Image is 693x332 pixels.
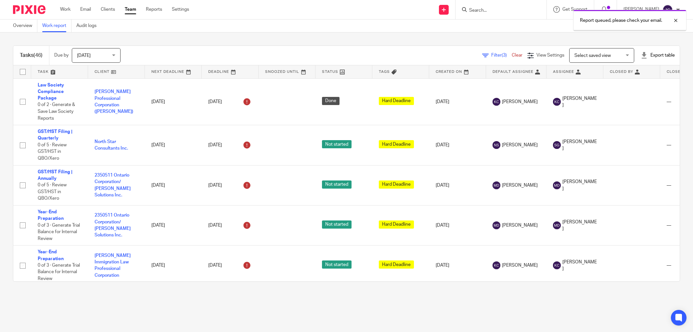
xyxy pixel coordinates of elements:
a: [PERSON_NAME] Professional Corporation ([PERSON_NAME]) [95,89,133,114]
td: [DATE] [145,246,202,286]
span: Not started [322,260,352,269]
img: svg%3E [553,98,561,106]
img: svg%3E [493,98,500,106]
a: GST/HST Filing | Annually [38,170,72,181]
img: svg%3E [553,261,561,269]
td: [DATE] [145,165,202,205]
span: Not started [322,220,352,229]
span: (46) [33,53,43,58]
span: [PERSON_NAME] [562,259,597,272]
span: [PERSON_NAME] [562,179,597,192]
img: svg%3E [493,221,500,229]
span: Hard Deadline [379,220,414,229]
img: Pixie [13,5,45,14]
span: [PERSON_NAME] [562,139,597,152]
span: Done [322,97,340,105]
a: Email [80,6,91,13]
span: [PERSON_NAME] [502,262,538,269]
td: [DATE] [429,205,486,245]
a: Audit logs [76,20,101,32]
span: Not started [322,140,352,148]
span: Filter [491,53,512,58]
td: [DATE] [429,125,486,165]
img: svg%3E [553,221,561,229]
p: Report queued, please check your email. [580,17,662,24]
span: 0 of 3 · Generate Trial Balance for Internal Review [38,263,80,281]
span: Not started [322,180,352,189]
td: [DATE] [145,125,202,165]
td: [DATE] [145,78,202,125]
td: [DATE] [429,78,486,125]
a: Clients [101,6,115,13]
span: [PERSON_NAME] [502,142,538,148]
img: svg%3E [553,181,561,189]
h1: Tasks [20,52,43,59]
a: Year-End Preparation [38,250,64,261]
img: svg%3E [493,261,500,269]
img: svg%3E [493,141,500,149]
div: [DATE] [208,180,252,191]
div: [DATE] [208,260,252,271]
img: svg%3E [662,5,673,15]
span: Hard Deadline [379,97,414,105]
td: [DATE] [429,246,486,286]
a: Overview [13,20,37,32]
td: [DATE] [429,165,486,205]
span: 0 of 3 · Generate Trial Balance for Internal Review [38,223,80,241]
a: [PERSON_NAME] Immigration Law Professional Corporation [95,253,131,278]
span: [DATE] [77,53,91,58]
a: North Star Consultants Inc. [95,139,128,151]
span: Select saved view [574,53,611,58]
div: [DATE] [208,97,252,107]
span: [PERSON_NAME] [502,182,538,189]
div: Export table [641,52,675,59]
span: Tags [379,70,390,73]
span: 0 of 5 · Review GST/HST in QBO/Xero [38,143,67,161]
p: Due by [54,52,69,59]
img: svg%3E [493,181,500,189]
span: 0 of 2 · Generate & Save Law Society Reports [38,103,75,121]
a: Clear [512,53,522,58]
div: [DATE] [208,140,252,150]
a: GST/HST Filing | Quarterly [38,129,72,140]
img: svg%3E [553,141,561,149]
span: Hard Deadline [379,260,414,269]
span: Hard Deadline [379,140,414,148]
span: 0 of 5 · Review GST/HST in QBO/Xero [38,183,67,201]
a: 2350511 Ontario Corporation/ [PERSON_NAME] Solutions Inc. [95,213,131,237]
span: [PERSON_NAME] [502,222,538,229]
a: Law Society Compliance Package [38,83,64,101]
span: [PERSON_NAME] [502,99,538,105]
a: Settings [172,6,189,13]
a: Work [60,6,71,13]
a: Work report [42,20,71,32]
span: [PERSON_NAME] [562,95,597,109]
span: (3) [502,53,507,58]
a: Year-End Preparation [38,210,64,221]
a: 2350511 Ontario Corporation/ [PERSON_NAME] Solutions Inc. [95,173,131,197]
td: [DATE] [145,205,202,245]
a: Team [125,6,136,13]
a: Reports [146,6,162,13]
div: [DATE] [208,220,252,231]
span: [PERSON_NAME] [562,219,597,232]
span: View Settings [536,53,564,58]
span: Hard Deadline [379,180,414,189]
